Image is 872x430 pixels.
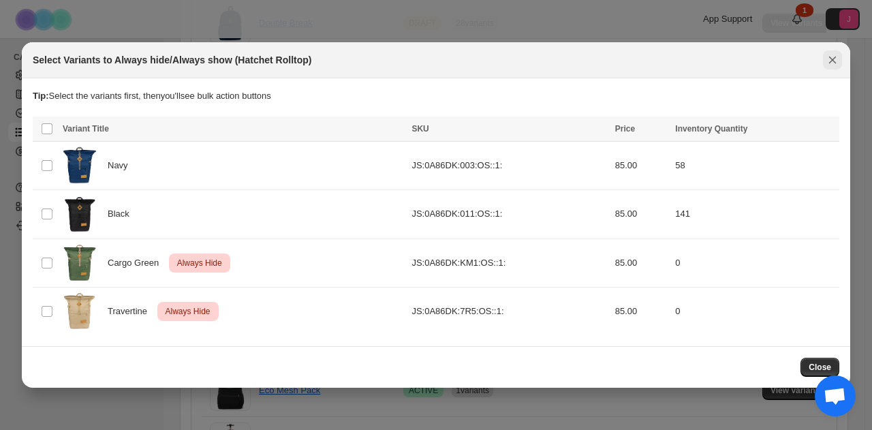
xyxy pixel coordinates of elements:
[108,207,137,221] span: Black
[815,375,856,416] div: Open chat
[63,243,97,283] img: JS0A86DKKM1-FRONT.webp
[671,142,839,190] td: 58
[671,190,839,239] td: 141
[823,50,842,70] button: Close
[671,287,839,335] td: 0
[108,256,166,270] span: Cargo Green
[611,190,672,239] td: 85.00
[63,292,97,331] img: JS0A86DK7R5-FRONT.webp
[407,142,610,190] td: JS:0A86DK:003:OS::1:
[411,124,429,134] span: SKU
[615,124,635,134] span: Price
[108,159,135,172] span: Navy
[671,239,839,287] td: 0
[63,124,109,134] span: Variant Title
[63,146,97,185] img: JS0A86DK003-FRONT.webp
[33,91,49,101] strong: Tip:
[174,255,225,271] span: Always Hide
[611,287,672,335] td: 85.00
[800,358,839,377] button: Close
[675,124,747,134] span: Inventory Quantity
[33,53,311,67] h2: Select Variants to Always hide/Always show (Hatchet Rolltop)
[63,194,97,234] img: JS0A86DK011-FRONT.webp
[163,303,213,320] span: Always Hide
[611,239,672,287] td: 85.00
[33,89,839,103] p: Select the variants first, then you'll see bulk action buttons
[407,287,610,335] td: JS:0A86DK:7R5:OS::1:
[108,305,155,318] span: Travertine
[611,142,672,190] td: 85.00
[407,239,610,287] td: JS:0A86DK:KM1:OS::1:
[809,362,831,373] span: Close
[407,190,610,239] td: JS:0A86DK:011:OS::1:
